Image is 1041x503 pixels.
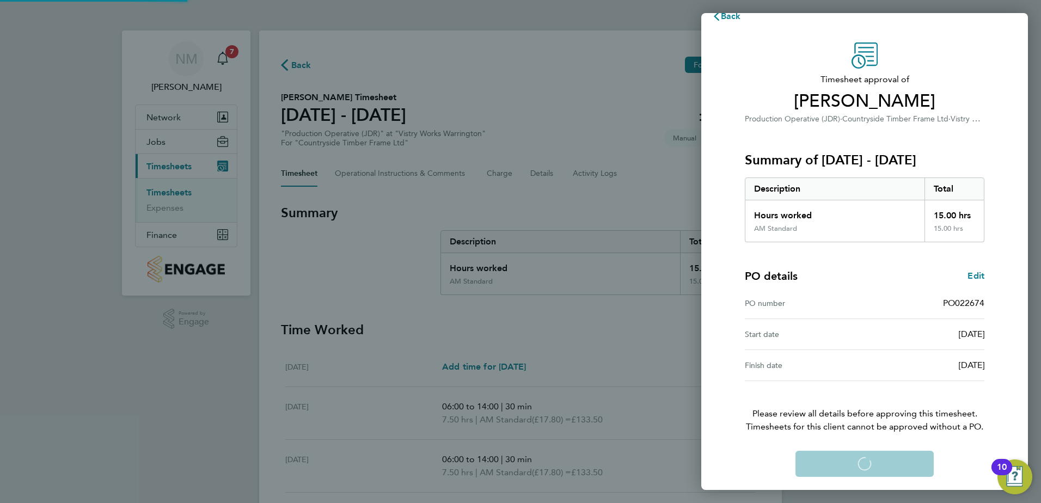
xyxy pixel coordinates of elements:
div: Summary of 25 - 31 Aug 2025 [745,177,984,242]
div: 15.00 hrs [924,224,984,242]
button: Open Resource Center, 10 new notifications [997,459,1032,494]
div: [DATE] [865,328,984,341]
span: · [948,114,951,124]
span: [PERSON_NAME] [745,90,984,112]
a: Edit [967,269,984,283]
span: PO022674 [943,298,984,308]
span: Edit [967,271,984,281]
div: Hours worked [745,200,924,224]
span: Back [721,11,741,21]
span: Timesheets for this client cannot be approved without a PO. [732,420,997,433]
div: 15.00 hrs [924,200,984,224]
div: [DATE] [865,359,984,372]
h3: Summary of [DATE] - [DATE] [745,151,984,169]
div: PO number [745,297,865,310]
div: Description [745,178,924,200]
div: 10 [997,467,1007,481]
span: Production Operative (JDR) [745,114,840,124]
p: Please review all details before approving this timesheet. [732,381,997,433]
span: Countryside Timber Frame Ltd [842,114,948,124]
div: AM Standard [754,224,797,233]
span: · [840,114,842,124]
button: Back [701,5,752,27]
h4: PO details [745,268,798,284]
div: Total [924,178,984,200]
div: Finish date [745,359,865,372]
div: Start date [745,328,865,341]
span: Timesheet approval of [745,73,984,86]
